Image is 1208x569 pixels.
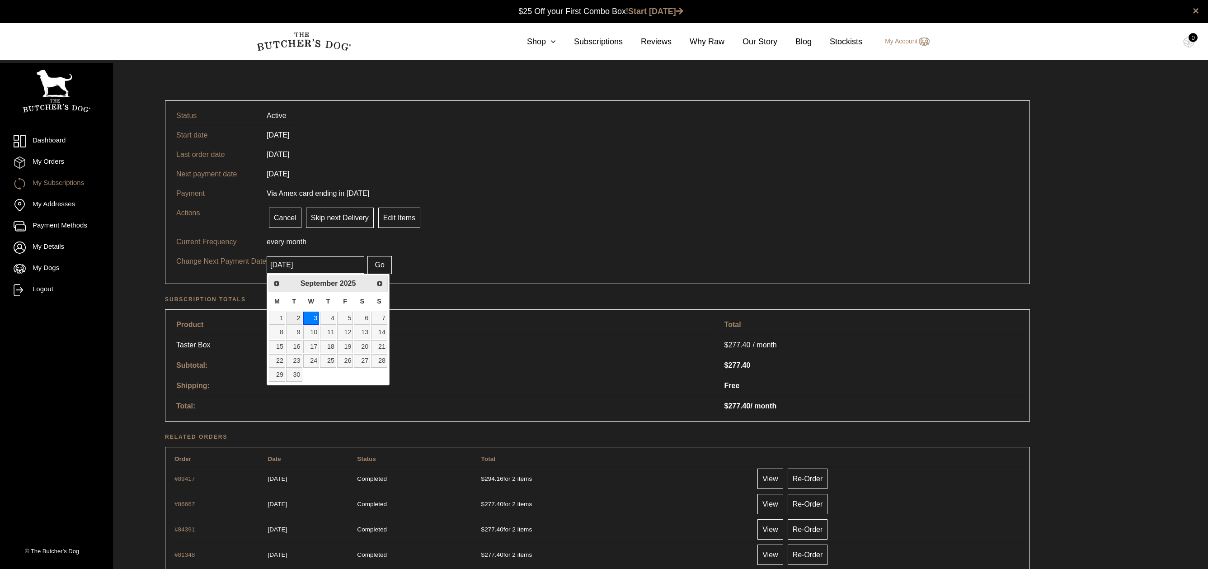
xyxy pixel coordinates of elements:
[481,475,503,482] span: 294.16
[270,277,283,290] a: Previous
[757,469,783,489] a: View
[373,277,386,290] a: Next
[176,340,267,351] a: Taster Box
[628,7,683,16] a: Start [DATE]
[478,466,751,491] td: for 2 items
[320,312,336,325] a: 4
[326,298,330,305] span: Thursday
[724,340,753,351] span: 277.40
[724,361,729,369] span: $
[261,125,295,145] td: [DATE]
[353,517,476,541] td: Completed
[371,354,387,367] a: 28
[623,36,672,48] a: Reviews
[478,517,751,541] td: for 2 items
[1183,36,1194,48] img: TBD_Cart-Empty.png
[14,135,99,147] a: Dashboard
[287,238,306,246] span: month
[286,312,302,325] a: 2
[353,492,476,516] td: Completed
[14,220,99,232] a: Payment Methods
[171,356,718,375] th: Subtotal:
[337,354,353,367] a: 26
[269,312,285,325] a: 1
[174,475,195,482] a: View order number 89417
[267,190,369,197] span: Via Amex card ending in [DATE]
[171,145,261,164] td: Last order date
[478,542,751,567] td: for 2 items
[337,326,353,339] a: 12
[481,475,485,482] span: $
[14,178,99,190] a: My Subscriptions
[261,145,295,164] td: [DATE]
[176,256,267,267] p: Change Next Payment Date
[724,361,751,369] span: 277.40
[371,340,387,353] a: 21
[320,340,336,353] a: 18
[23,70,90,113] img: TBD_Portrait_Logo_White.png
[174,526,195,533] a: View order number 84391
[353,466,476,491] td: Completed
[719,335,1025,355] td: / month
[343,298,347,305] span: Friday
[303,326,320,339] a: 10
[481,551,485,558] span: $
[268,475,287,482] time: 1752742024
[286,326,302,339] a: 9
[481,455,495,462] span: Total
[171,125,261,145] td: Start date
[757,519,783,540] a: View
[378,208,420,228] a: Edit Items
[788,469,828,489] a: Re-Order
[340,280,356,287] span: 2025
[171,315,718,334] th: Product
[1193,5,1199,16] a: close
[267,238,284,246] span: every
[269,326,285,339] a: 8
[337,312,353,325] a: 5
[269,340,285,353] a: 15
[165,432,1030,441] h2: Related orders
[1189,33,1198,42] div: 0
[353,542,476,567] td: Completed
[174,551,195,558] a: View order number 81348
[354,354,370,367] a: 27
[481,501,503,507] span: 277.40
[174,501,195,507] a: View order number 86667
[171,164,261,184] td: Next payment date
[301,280,338,287] span: September
[171,184,261,203] td: Payment
[176,237,267,247] p: Current Frequency
[320,326,336,339] a: 11
[481,551,503,558] span: 277.40
[481,526,503,533] span: 277.40
[286,340,302,353] a: 16
[261,164,295,184] td: [DATE]
[14,263,99,275] a: My Dogs
[268,551,287,558] time: 1738881276
[376,280,383,287] span: Next
[165,295,1030,304] h2: Subscription totals
[174,455,191,462] span: Order
[757,494,783,514] a: View
[171,396,718,416] th: Total:
[171,376,718,395] th: Shipping:
[286,354,302,367] a: 23
[724,341,729,349] span: $
[481,526,485,533] span: $
[303,312,320,325] a: 3
[320,354,336,367] a: 25
[788,494,828,514] a: Re-Order
[724,402,751,410] span: 277.40
[354,340,370,353] a: 20
[171,106,261,125] td: Status
[354,326,370,339] a: 13
[269,208,301,228] a: Cancel
[672,36,724,48] a: Why Raw
[788,545,828,565] a: Re-Order
[719,315,1025,334] th: Total
[292,298,296,305] span: Tuesday
[757,545,783,565] a: View
[777,36,812,48] a: Blog
[268,501,287,507] time: 1747977962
